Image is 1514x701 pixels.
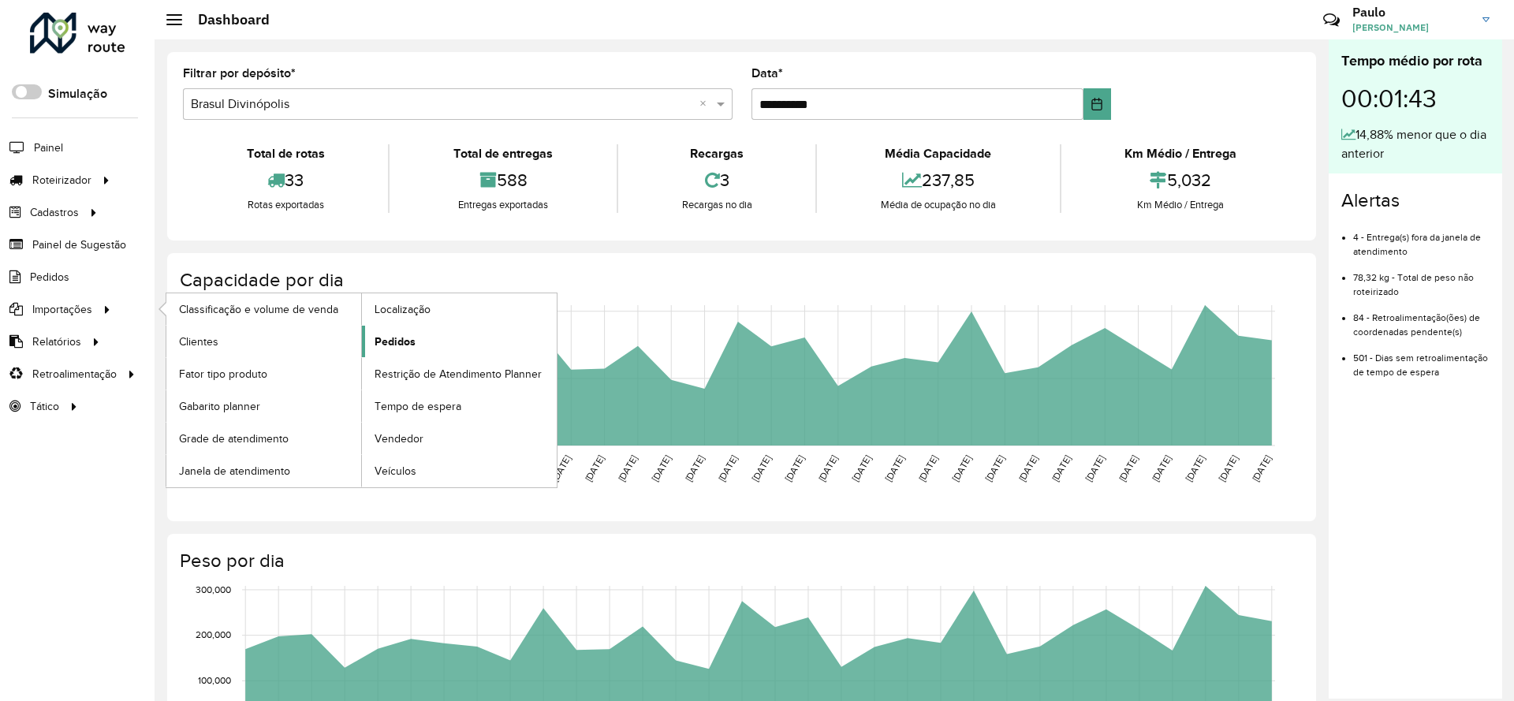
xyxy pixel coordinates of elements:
[616,453,639,483] text: [DATE]
[1341,50,1490,72] div: Tempo médio por rota
[179,431,289,447] span: Grade de atendimento
[1353,259,1490,299] li: 78,32 kg - Total de peso não roteirizado
[783,453,806,483] text: [DATE]
[375,431,423,447] span: Vendedor
[48,84,107,103] label: Simulação
[883,453,906,483] text: [DATE]
[550,453,572,483] text: [DATE]
[622,197,811,213] div: Recargas no dia
[179,366,267,382] span: Fator tipo produto
[1065,163,1296,197] div: 5,032
[1352,21,1471,35] span: [PERSON_NAME]
[166,423,361,454] a: Grade de atendimento
[375,463,416,479] span: Veículos
[180,269,1300,292] h4: Capacidade por dia
[1050,453,1072,483] text: [DATE]
[180,550,1300,572] h4: Peso por dia
[583,453,606,483] text: [DATE]
[34,140,63,156] span: Painel
[166,390,361,422] a: Gabarito planner
[166,455,361,487] a: Janela de atendimento
[821,144,1055,163] div: Média Capacidade
[362,390,557,422] a: Tempo de espera
[32,172,91,188] span: Roteirizador
[821,197,1055,213] div: Média de ocupação no dia
[916,453,939,483] text: [DATE]
[362,455,557,487] a: Veículos
[375,334,416,350] span: Pedidos
[187,163,384,197] div: 33
[1314,3,1348,37] a: Contato Rápido
[699,95,713,114] span: Clear all
[1250,453,1273,483] text: [DATE]
[30,204,79,221] span: Cadastros
[716,453,739,483] text: [DATE]
[1341,125,1490,163] div: 14,88% menor que o dia anterior
[393,144,612,163] div: Total de entregas
[179,398,260,415] span: Gabarito planner
[949,453,972,483] text: [DATE]
[622,144,811,163] div: Recargas
[187,144,384,163] div: Total de rotas
[196,584,231,595] text: 300,000
[1184,453,1206,483] text: [DATE]
[1065,144,1296,163] div: Km Médio / Entrega
[183,64,296,83] label: Filtrar por depósito
[1016,453,1039,483] text: [DATE]
[166,326,361,357] a: Clientes
[393,197,612,213] div: Entregas exportadas
[179,301,338,318] span: Classificação e volume de venda
[683,453,706,483] text: [DATE]
[179,334,218,350] span: Clientes
[30,398,59,415] span: Tático
[650,453,673,483] text: [DATE]
[362,358,557,390] a: Restrição de Atendimento Planner
[821,163,1055,197] div: 237,85
[850,453,873,483] text: [DATE]
[375,366,542,382] span: Restrição de Atendimento Planner
[187,197,384,213] div: Rotas exportadas
[1217,453,1240,483] text: [DATE]
[30,269,69,285] span: Pedidos
[362,423,557,454] a: Vendedor
[32,301,92,318] span: Importações
[1117,453,1139,483] text: [DATE]
[166,293,361,325] a: Classificação e volume de venda
[1353,339,1490,379] li: 501 - Dias sem retroalimentação de tempo de espera
[751,64,783,83] label: Data
[1065,197,1296,213] div: Km Médio / Entrega
[32,237,126,253] span: Painel de Sugestão
[1353,299,1490,339] li: 84 - Retroalimentação(ões) de coordenadas pendente(s)
[32,366,117,382] span: Retroalimentação
[362,326,557,357] a: Pedidos
[32,334,81,350] span: Relatórios
[1353,218,1490,259] li: 4 - Entrega(s) fora da janela de atendimento
[1150,453,1173,483] text: [DATE]
[375,398,461,415] span: Tempo de espera
[362,293,557,325] a: Localização
[622,163,811,197] div: 3
[1083,88,1111,120] button: Choose Date
[983,453,1006,483] text: [DATE]
[750,453,773,483] text: [DATE]
[182,11,270,28] h2: Dashboard
[166,358,361,390] a: Fator tipo produto
[1341,72,1490,125] div: 00:01:43
[1341,189,1490,212] h4: Alertas
[1352,5,1471,20] h3: Paulo
[179,463,290,479] span: Janela de atendimento
[816,453,839,483] text: [DATE]
[198,675,231,685] text: 100,000
[375,301,431,318] span: Localização
[1083,453,1106,483] text: [DATE]
[393,163,612,197] div: 588
[196,630,231,640] text: 200,000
